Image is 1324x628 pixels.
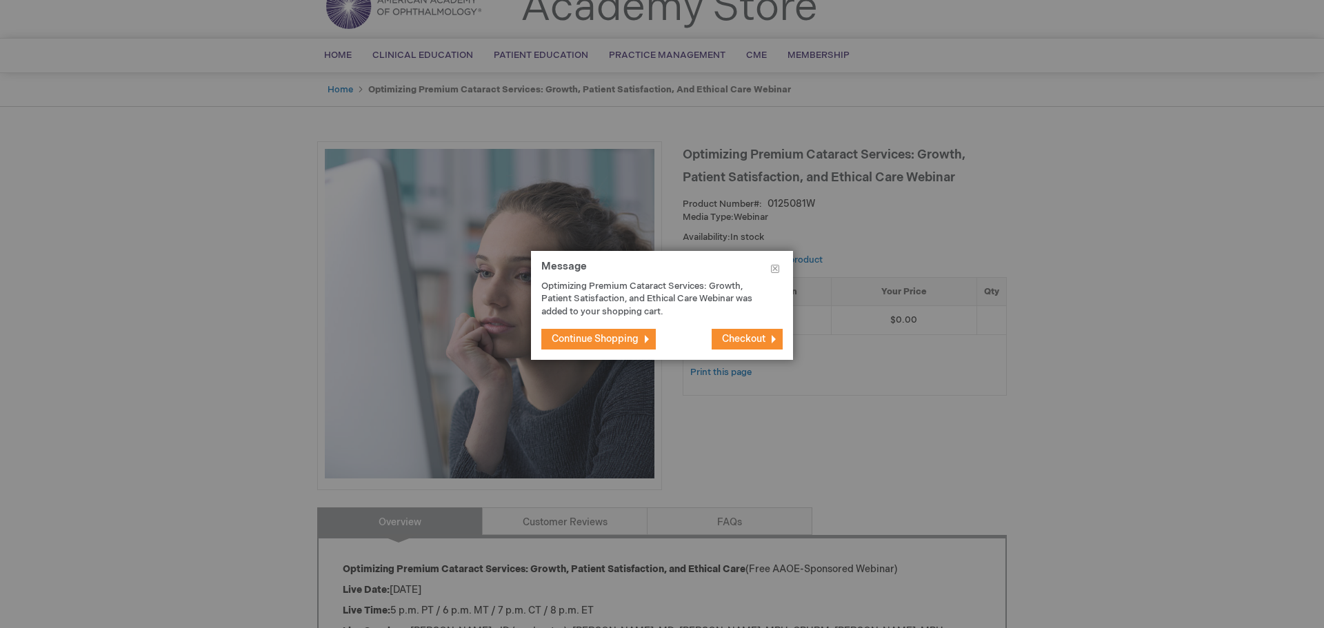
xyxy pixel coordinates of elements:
[722,333,765,345] span: Checkout
[541,280,762,318] p: Optimizing Premium Cataract Services: Growth, Patient Satisfaction, and Ethical Care Webinar was ...
[712,329,783,350] button: Checkout
[552,333,639,345] span: Continue Shopping
[541,261,783,280] h1: Message
[541,329,656,350] button: Continue Shopping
